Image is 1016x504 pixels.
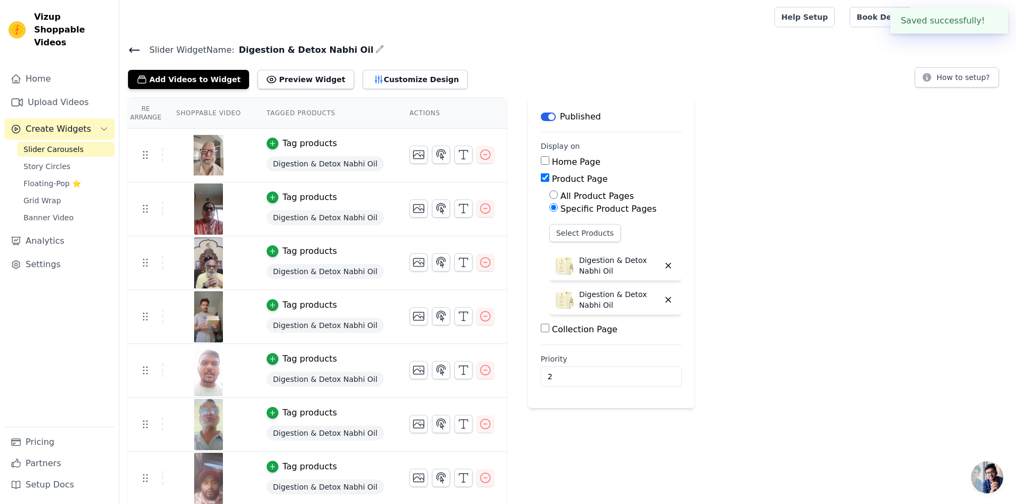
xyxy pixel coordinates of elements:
button: Change Thumbnail [410,361,428,379]
img: Vizup [9,21,26,38]
th: Actions [397,98,507,129]
img: vizup-images-341f.png [194,345,223,396]
button: Tag products [267,191,337,204]
button: Tag products [267,137,337,150]
div: Tag products [283,245,337,258]
div: Tag products [283,406,337,419]
legend: Display on [541,141,580,151]
a: Open chat [971,461,1003,493]
span: Grid Wrap [23,195,61,206]
button: Tag products [267,245,337,258]
img: vizup-images-6f6e.png [194,237,223,289]
span: Banner Video [23,212,74,223]
a: Floating-Pop ⭐ [17,176,115,191]
button: Create Widgets [4,118,115,140]
a: Upload Videos [4,92,115,113]
div: Tag products [283,299,337,311]
div: Tag products [283,460,337,473]
button: Tag products [267,460,337,473]
a: Home [4,68,115,90]
label: Specific Product Pages [561,204,657,214]
span: Slider Widget Name: [141,44,235,57]
button: Change Thumbnail [410,253,428,271]
button: Change Thumbnail [410,415,428,433]
button: Add Videos to Widget [128,70,249,89]
span: Digestion & Detox Nabhi Oil [267,372,384,387]
th: Re Arrange [128,98,163,129]
p: [PERSON_NAME] [937,7,1007,27]
button: Delete widget [659,257,677,275]
img: vizup-images-0c38.png [194,130,223,181]
button: Change Thumbnail [410,307,428,325]
img: vizup-images-7a2d.png [194,399,223,450]
a: Help Setup [774,7,835,27]
div: Edit Name [375,43,384,57]
span: Digestion & Detox Nabhi Oil [267,210,384,225]
button: Change Thumbnail [410,146,428,164]
label: Home Page [552,157,601,167]
button: Tag products [267,406,337,419]
a: Settings [4,254,115,275]
a: Slider Carousels [17,142,115,157]
span: Slider Carousels [23,144,84,155]
button: Close [985,14,997,27]
a: Story Circles [17,159,115,174]
img: vizup-images-eb97.png [194,453,223,504]
button: Change Thumbnail [410,199,428,218]
a: Analytics [4,230,115,252]
img: vizup-images-6637.png [194,291,223,342]
a: Book Demo [850,7,911,27]
div: Tag products [283,353,337,365]
th: Tagged Products [254,98,397,129]
p: Published [560,110,601,123]
span: Digestion & Detox Nabhi Oil [267,426,384,441]
span: Story Circles [23,161,70,172]
label: Priority [541,354,682,364]
button: Select Products [549,224,621,242]
p: Digestion & Detox Nabhi Oil [579,255,659,276]
button: Change Thumbnail [410,469,428,487]
th: Shoppable Video [163,98,253,129]
img: Digestion & Detox Nabhi Oil [554,289,575,310]
label: Product Page [552,174,608,184]
button: Customize Design [363,70,468,89]
button: Tag products [267,299,337,311]
div: Tag products [283,191,337,204]
a: Setup Docs [4,474,115,495]
div: Saved successfully! [890,8,1008,34]
span: Digestion & Detox Nabhi Oil [267,264,384,279]
button: Preview Widget [258,70,354,89]
button: Delete widget [659,291,677,309]
img: Digestion & Detox Nabhi Oil [554,255,575,276]
a: Banner Video [17,210,115,225]
span: Digestion & Detox Nabhi Oil [235,44,374,57]
div: Tag products [283,137,337,150]
span: Create Widgets [26,123,91,135]
p: Digestion & Detox Nabhi Oil [579,289,659,310]
button: How to setup? [915,67,999,87]
button: Tag products [267,353,337,365]
span: Digestion & Detox Nabhi Oil [267,479,384,494]
a: Partners [4,453,115,474]
a: How to setup? [915,75,999,85]
a: Pricing [4,431,115,453]
span: Digestion & Detox Nabhi Oil [267,156,384,171]
a: Grid Wrap [17,193,115,208]
label: Collection Page [552,324,618,334]
label: All Product Pages [561,191,634,201]
span: Vizup Shoppable Videos [34,11,110,49]
span: Floating-Pop ⭐ [23,178,81,189]
img: vizup-images-cb2f.png [194,183,223,235]
span: Digestion & Detox Nabhi Oil [267,318,384,333]
button: V [PERSON_NAME] [920,7,1007,27]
